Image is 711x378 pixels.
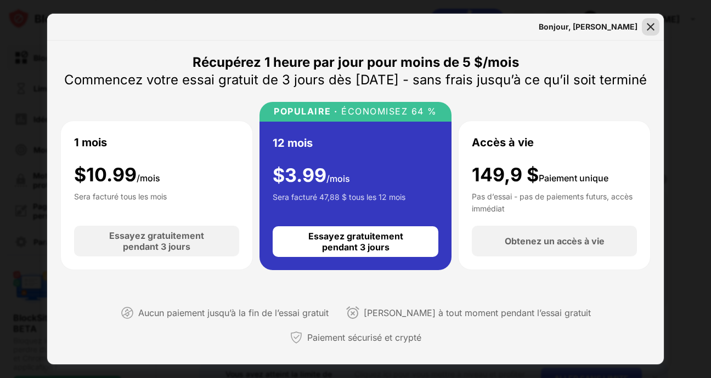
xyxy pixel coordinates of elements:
[74,191,167,213] div: Sera facturé tous les mois
[86,163,160,186] font: 10.99
[74,134,107,151] div: 1 mois
[472,191,637,213] div: Pas d’essai - pas de paiements futurs, accès immédiat
[137,173,160,184] span: /mois
[74,164,160,186] div: $
[539,22,637,31] div: Bonjour, [PERSON_NAME]
[274,106,338,117] div: POPULAIRE ·
[193,54,519,71] div: Récupérez 1 heure par jour pour moins de 5 $/mois
[96,230,217,252] div: Essayez gratuitement pendant 3 jours
[273,135,313,151] div: 12 mois
[472,164,608,186] div: 149,9 $
[273,164,350,187] div: $
[341,106,437,117] font: ÉCONOMISEZ 64 %
[326,173,350,184] span: /mois
[472,134,534,151] div: Accès à vie
[295,231,417,253] div: Essayez gratuitement pendant 3 jours
[138,305,329,321] div: Aucun paiement jusqu’à la fin de l’essai gratuit
[364,305,591,321] div: [PERSON_NAME] à tout moment pendant l’essai gratuit
[121,306,134,319] img: non payant
[273,191,405,213] div: Sera facturé 47,88 $ tous les 12 mois
[346,306,359,319] img: annuler-n’importe quand
[290,331,303,344] img: paiement-garanti
[539,173,608,184] span: Paiement unique
[64,71,647,89] div: Commencez votre essai gratuit de 3 jours dès [DATE] - sans frais jusqu’à ce qu’il soit terminé
[307,330,421,346] div: Paiement sécurisé et crypté
[285,164,350,186] font: 3.99
[505,236,605,247] div: Obtenez un accès à vie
